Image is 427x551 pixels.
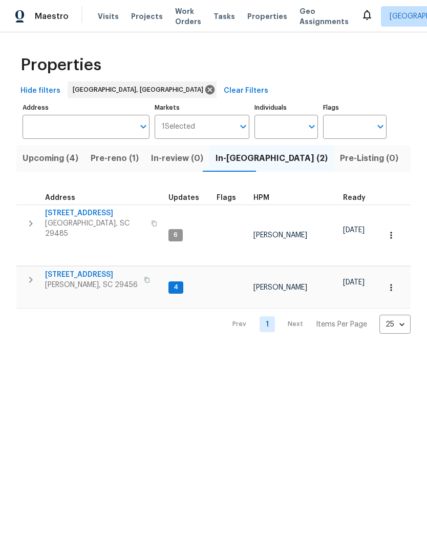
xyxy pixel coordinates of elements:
[220,81,272,100] button: Clear Filters
[45,194,75,201] span: Address
[300,6,349,27] span: Geo Assignments
[343,279,365,286] span: [DATE]
[316,319,367,330] p: Items Per Page
[151,151,203,166] span: In-review (0)
[214,13,235,20] span: Tasks
[155,105,250,111] label: Markets
[45,280,138,290] span: [PERSON_NAME], SC 29456
[323,105,387,111] label: Flags
[45,218,145,239] span: [GEOGRAPHIC_DATA], SC 29485
[23,151,78,166] span: Upcoming (4)
[236,119,250,134] button: Open
[20,60,101,70] span: Properties
[91,151,139,166] span: Pre-reno (1)
[340,151,398,166] span: Pre-Listing (0)
[131,11,163,22] span: Projects
[373,119,388,134] button: Open
[68,81,217,98] div: [GEOGRAPHIC_DATA], [GEOGRAPHIC_DATA]
[253,284,307,291] span: [PERSON_NAME]
[254,105,318,111] label: Individuals
[223,315,411,334] nav: Pagination Navigation
[343,194,375,201] div: Earliest renovation start date (first business day after COE or Checkout)
[253,232,307,239] span: [PERSON_NAME]
[224,85,268,97] span: Clear Filters
[379,311,411,338] div: 25
[98,11,119,22] span: Visits
[20,85,60,97] span: Hide filters
[16,81,65,100] button: Hide filters
[175,6,201,27] span: Work Orders
[136,119,151,134] button: Open
[253,194,269,201] span: HPM
[73,85,207,95] span: [GEOGRAPHIC_DATA], [GEOGRAPHIC_DATA]
[260,316,275,332] a: Goto page 1
[35,11,69,22] span: Maestro
[343,194,366,201] span: Ready
[216,151,328,166] span: In-[GEOGRAPHIC_DATA] (2)
[45,270,138,280] span: [STREET_ADDRESS]
[168,194,199,201] span: Updates
[169,231,182,239] span: 6
[217,194,236,201] span: Flags
[45,208,145,218] span: [STREET_ADDRESS]
[247,11,287,22] span: Properties
[162,123,195,131] span: 1 Selected
[305,119,319,134] button: Open
[169,283,182,292] span: 4
[343,227,365,234] span: [DATE]
[23,105,150,111] label: Address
